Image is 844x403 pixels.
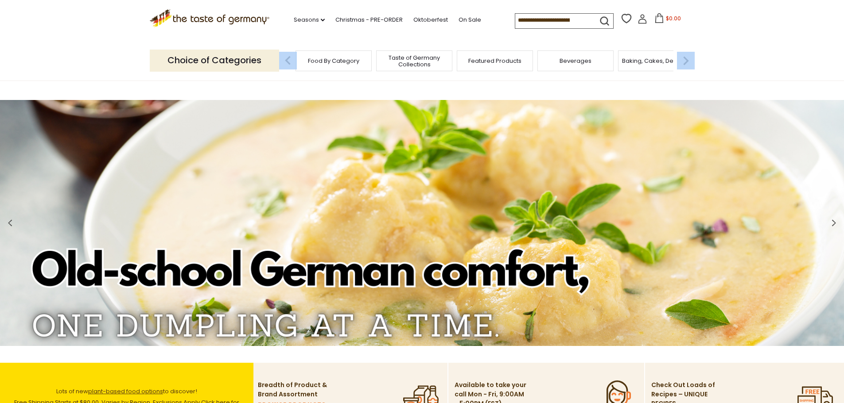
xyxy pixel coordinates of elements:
p: Breadth of Product & Brand Assortment [258,380,331,399]
a: Christmas - PRE-ORDER [335,15,403,25]
a: Seasons [294,15,325,25]
a: plant-based food options [88,387,163,395]
p: Choice of Categories [150,50,279,71]
span: $0.00 [666,15,681,22]
a: Beverages [560,58,591,64]
a: Taste of Germany Collections [379,54,450,68]
a: Food By Category [308,58,359,64]
img: next arrow [677,52,695,69]
a: Featured Products [468,58,521,64]
button: $0.00 [649,13,687,27]
a: Oktoberfest [413,15,448,25]
img: previous arrow [279,52,297,69]
a: On Sale [459,15,481,25]
a: Baking, Cakes, Desserts [622,58,691,64]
